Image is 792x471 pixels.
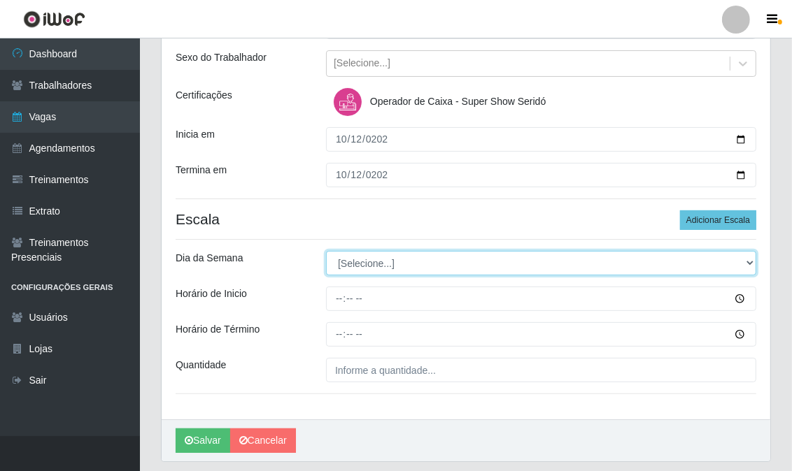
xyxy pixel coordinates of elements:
input: Informe a quantidade... [326,358,756,382]
input: 00:00 [326,322,756,347]
label: Sexo do Trabalhador [176,50,267,65]
input: 00/00/0000 [326,127,756,152]
label: Dia da Semana [176,251,243,266]
h4: Escala [176,210,756,228]
label: Horário de Inicio [176,287,247,301]
button: Salvar [176,428,230,453]
label: Horário de Término [176,322,260,337]
label: Termina em [176,163,227,177]
input: 00:00 [326,287,756,311]
span: Operador de Caixa - Super Show Seridó [370,96,546,107]
input: 00/00/0000 [326,163,756,187]
img: CoreUI Logo [23,10,85,28]
label: Certificações [176,88,232,103]
div: [Selecione...] [334,57,390,71]
label: Quantidade [176,358,226,372]
label: Inicia em [176,127,215,142]
button: Adicionar Escala [680,210,756,230]
a: Cancelar [230,428,296,453]
img: Operador de Caixa - Super Show Seridó [334,88,367,116]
